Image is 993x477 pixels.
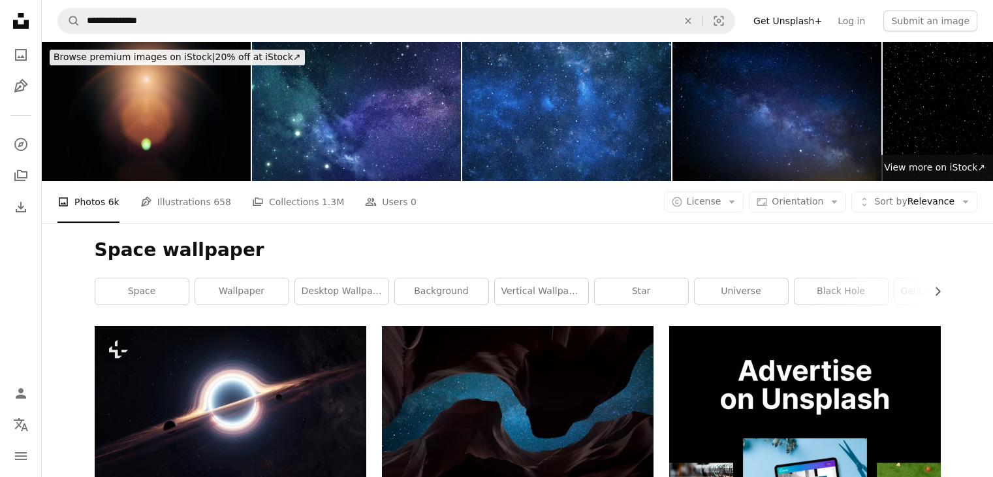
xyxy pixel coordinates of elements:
[8,194,34,220] a: Download History
[42,42,251,181] img: Lens flare on black background. Overlay design element
[140,181,231,223] a: Illustrations 658
[8,8,34,37] a: Home — Unsplash
[772,196,823,206] span: Orientation
[495,278,588,304] a: vertical wallpaper
[8,412,34,438] button: Language
[252,181,344,223] a: Collections 1.3M
[95,397,366,408] a: an artist's impression of a black hole in space
[851,191,977,212] button: Sort byRelevance
[874,195,954,208] span: Relevance
[687,196,721,206] span: License
[213,195,231,209] span: 658
[95,238,941,262] h1: Space wallpaper
[876,155,993,181] a: View more on iStock↗
[8,163,34,189] a: Collections
[874,196,907,206] span: Sort by
[8,131,34,157] a: Explore
[382,410,654,422] a: blue starry night
[883,10,977,31] button: Submit an image
[95,278,189,304] a: space
[674,8,702,33] button: Clear
[57,8,735,34] form: Find visuals sitewide
[8,443,34,469] button: Menu
[462,42,671,181] img: Space galaxy
[42,42,313,73] a: Browse premium images on iStock|20% off at iStock↗
[50,50,305,65] div: 20% off at iStock ↗
[295,278,388,304] a: desktop wallpaper
[894,278,988,304] a: galaxy wallpaper
[58,8,80,33] button: Search Unsplash
[411,195,417,209] span: 0
[8,73,34,99] a: Illustrations
[672,42,881,181] img: Milky Way
[195,278,289,304] a: wallpaper
[695,278,788,304] a: universe
[795,278,888,304] a: black hole
[703,8,734,33] button: Visual search
[746,10,830,31] a: Get Unsplash+
[884,162,985,173] span: View more on iStock ↗
[395,278,488,304] a: background
[365,181,417,223] a: Users 0
[830,10,873,31] a: Log in
[322,195,344,209] span: 1.3M
[664,191,744,212] button: License
[8,380,34,406] a: Log in / Sign up
[749,191,846,212] button: Orientation
[54,52,215,62] span: Browse premium images on iStock |
[8,42,34,68] a: Photos
[926,278,941,304] button: scroll list to the right
[595,278,688,304] a: star
[252,42,461,181] img: Space Stars, Nebula, Universe Background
